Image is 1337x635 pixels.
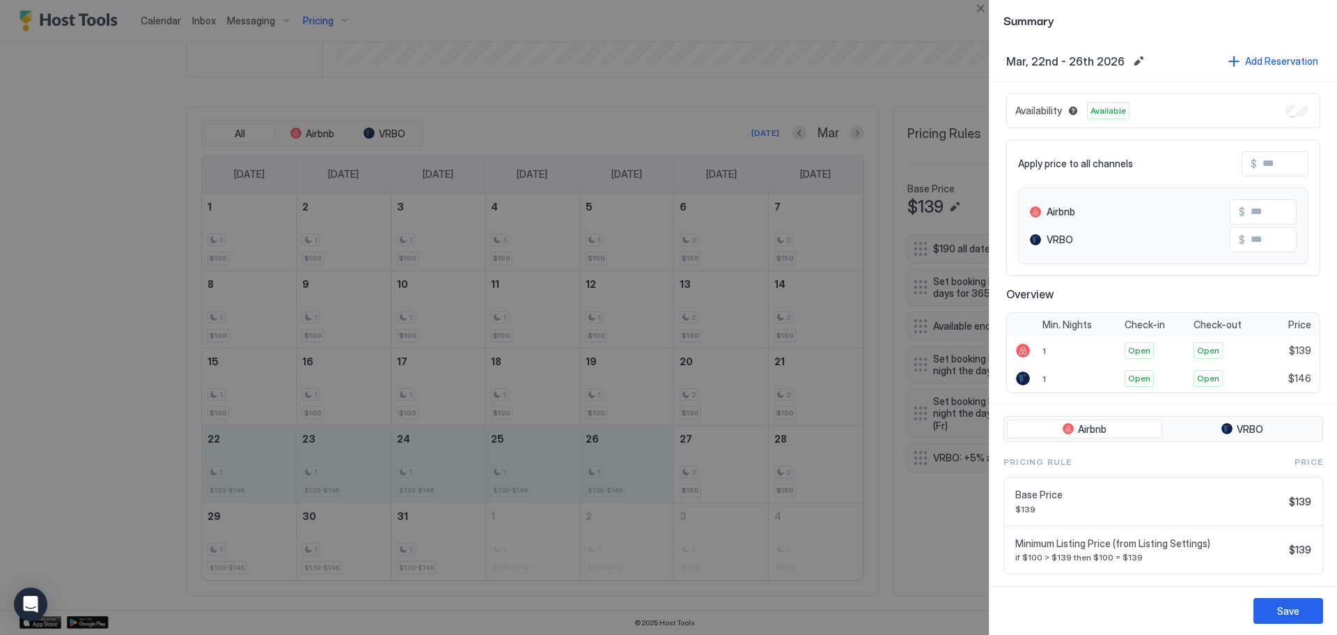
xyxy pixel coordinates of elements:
[1006,54,1125,68] span: Mar, 22nd - 26th 2026
[1015,504,1283,514] span: $139
[1042,319,1092,331] span: Min. Nights
[1251,158,1257,170] span: $
[1090,105,1126,117] span: Available
[1065,102,1081,119] button: Blocked dates override all pricing rules and remain unavailable until manually unblocked
[1194,319,1242,331] span: Check-out
[1047,206,1075,218] span: Airbnb
[1042,374,1046,384] span: 1
[1003,11,1323,29] span: Summary
[1003,456,1072,468] span: Pricing Rule
[1130,53,1147,70] button: Edit date range
[1042,346,1046,356] span: 1
[1237,423,1263,436] span: VRBO
[1125,319,1165,331] span: Check-in
[1289,544,1311,556] span: $139
[1128,344,1150,357] span: Open
[1245,54,1318,68] div: Add Reservation
[1289,344,1311,357] span: $139
[1165,420,1320,439] button: VRBO
[1015,552,1283,563] span: if $100 > $139 then $100 = $139
[1003,416,1323,443] div: tab-group
[1128,372,1150,385] span: Open
[1289,496,1311,508] span: $139
[1234,583,1323,602] button: Add pricing rule
[1007,420,1162,439] button: Airbnb
[1253,598,1323,624] button: Save
[1277,604,1299,618] div: Save
[1288,319,1311,331] span: Price
[1295,456,1323,468] span: Price
[1018,158,1133,170] span: Apply price to all channels
[1197,372,1219,385] span: Open
[1047,234,1073,246] span: VRBO
[1197,344,1219,357] span: Open
[1015,489,1283,501] span: Base Price
[1239,234,1245,246] span: $
[1015,105,1062,117] span: Availability
[1226,52,1320,70] button: Add Reservation
[1288,372,1311,385] span: $146
[14,588,47,621] div: Open Intercom Messenger
[1078,423,1107,436] span: Airbnb
[1006,287,1320,301] span: Overview
[1253,585,1321,599] div: Add pricing rule
[1239,206,1245,218] span: $
[1015,537,1283,550] span: Minimum Listing Price (from Listing Settings)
